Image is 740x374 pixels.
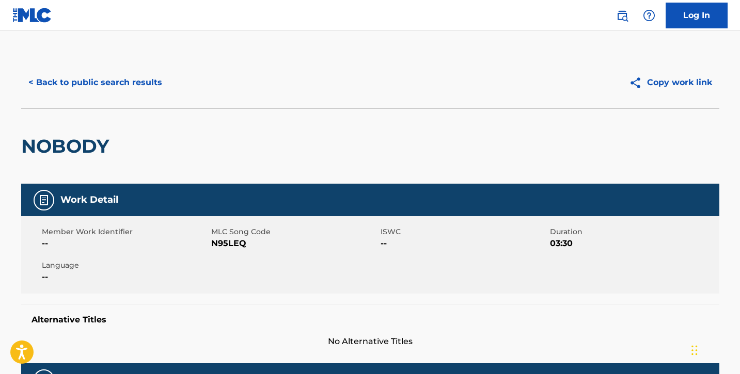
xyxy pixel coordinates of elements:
[42,226,209,237] span: Member Work Identifier
[622,70,719,95] button: Copy work link
[639,5,659,26] div: Help
[691,335,698,366] div: Drag
[42,237,209,250] span: --
[688,324,740,374] iframe: Chat Widget
[612,5,633,26] a: Public Search
[42,260,209,271] span: Language
[381,237,547,250] span: --
[211,237,378,250] span: N95LEQ
[38,194,50,206] img: Work Detail
[42,271,209,283] span: --
[381,226,547,237] span: ISWC
[12,8,52,23] img: MLC Logo
[666,3,728,28] a: Log In
[211,226,378,237] span: MLC Song Code
[643,9,655,22] img: help
[21,70,169,95] button: < Back to public search results
[60,194,118,206] h5: Work Detail
[32,315,709,325] h5: Alternative Titles
[616,9,628,22] img: search
[550,226,717,237] span: Duration
[629,76,647,89] img: Copy work link
[550,237,717,250] span: 03:30
[21,335,719,348] span: No Alternative Titles
[21,135,114,158] h2: NOBODY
